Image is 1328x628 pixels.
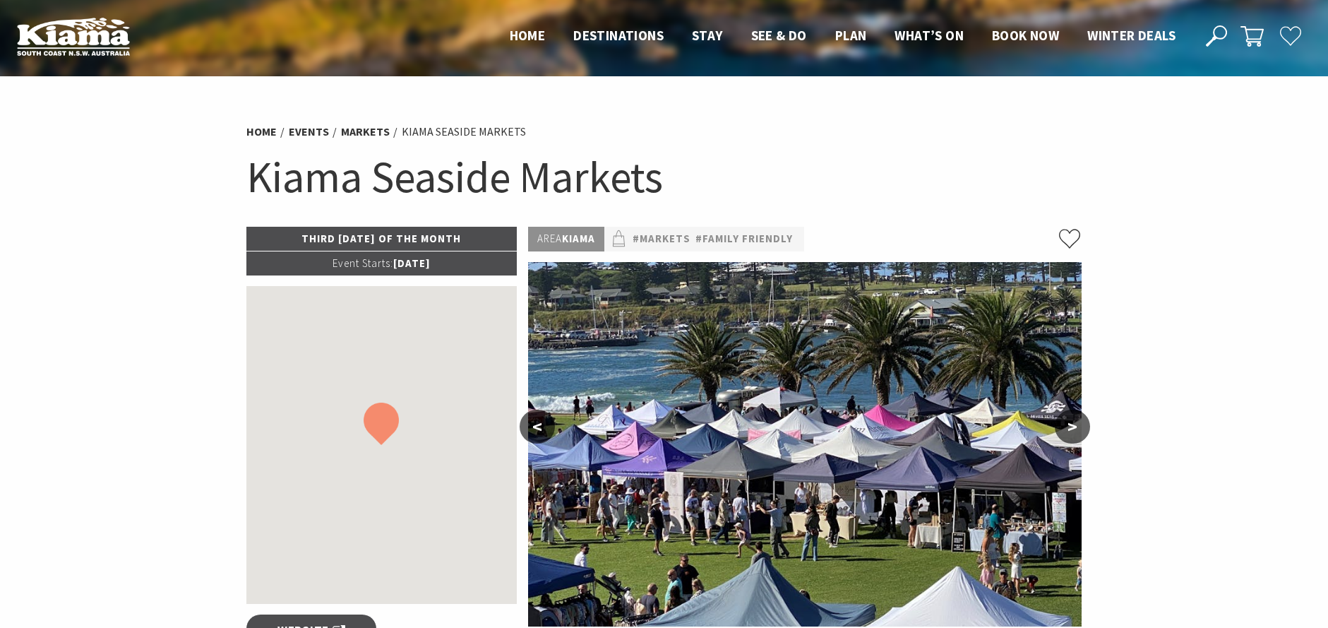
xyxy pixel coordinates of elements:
[246,148,1082,206] h1: Kiama Seaside Markets
[751,27,807,44] span: See & Do
[537,232,562,245] span: Area
[633,230,690,248] a: #Markets
[573,27,664,44] span: Destinations
[895,27,964,44] span: What’s On
[289,124,329,139] a: Events
[520,410,555,444] button: <
[246,124,277,139] a: Home
[402,123,526,141] li: Kiama Seaside Markets
[528,227,604,251] p: Kiama
[692,27,723,44] span: Stay
[341,124,390,139] a: Markets
[246,251,518,276] p: [DATE]
[528,262,1082,627] img: Kiama Seaside Market
[695,230,793,248] a: #Family Friendly
[835,27,867,44] span: Plan
[246,227,518,251] p: Third [DATE] of the Month
[1087,27,1176,44] span: Winter Deals
[17,17,130,56] img: Kiama Logo
[1055,410,1090,444] button: >
[333,256,393,270] span: Event Starts:
[496,25,1190,48] nav: Main Menu
[510,27,546,44] span: Home
[992,27,1059,44] span: Book now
